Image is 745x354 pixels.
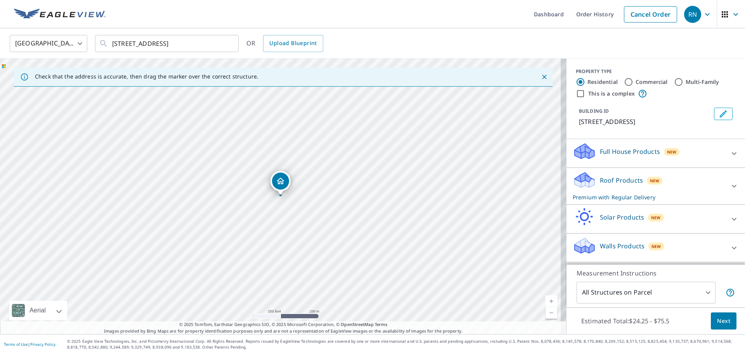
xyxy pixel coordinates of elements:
[546,295,557,307] a: Current Level 17, Zoom In
[539,72,549,82] button: Close
[246,35,323,52] div: OR
[588,90,635,98] label: This is a complex
[341,321,373,327] a: OpenStreetMap
[600,147,660,156] p: Full House Products
[717,316,730,326] span: Next
[10,33,87,54] div: [GEOGRAPHIC_DATA]
[14,9,106,20] img: EV Logo
[711,312,736,330] button: Next
[573,237,739,259] div: Walls ProductsNew
[546,307,557,319] a: Current Level 17, Zoom Out
[714,108,733,120] button: Edit building 1
[27,301,48,320] div: Aerial
[112,33,223,54] input: Search by address or latitude-longitude
[577,269,735,278] p: Measurement Instructions
[600,176,643,185] p: Roof Products
[573,171,739,201] div: Roof ProductsNewPremium with Regular Delivery
[269,38,317,48] span: Upload Blueprint
[726,288,735,297] span: Your report will include each building or structure inside the parcel boundary. In some cases, du...
[375,321,388,327] a: Terms
[573,142,739,164] div: Full House ProductsNew
[67,338,741,350] p: © 2025 Eagle View Technologies, Inc. and Pictometry International Corp. All Rights Reserved. Repo...
[686,78,719,86] label: Multi-Family
[573,208,739,230] div: Solar ProductsNew
[651,214,661,221] span: New
[587,78,618,86] label: Residential
[179,321,388,328] span: © 2025 TomTom, Earthstar Geographics SIO, © 2025 Microsoft Corporation, ©
[575,312,676,330] p: Estimated Total: $24.25 - $75.5
[684,6,701,23] div: RN
[30,342,55,347] a: Privacy Policy
[600,241,645,251] p: Walls Products
[576,68,736,75] div: PROPERTY TYPE
[573,193,725,201] p: Premium with Regular Delivery
[579,108,609,114] p: BUILDING ID
[636,78,668,86] label: Commercial
[4,342,28,347] a: Terms of Use
[263,35,323,52] a: Upload Blueprint
[270,171,291,195] div: Dropped pin, building 1, Residential property, 136 Diamond S Rd Buchanan Dam, TX 78609
[4,342,55,347] p: |
[624,6,677,23] a: Cancel Order
[9,301,67,320] div: Aerial
[667,149,677,155] span: New
[651,243,661,249] span: New
[35,73,258,80] p: Check that the address is accurate, then drag the marker over the correct structure.
[577,282,716,303] div: All Structures on Parcel
[600,213,644,222] p: Solar Products
[650,178,660,184] span: New
[579,117,711,126] p: [STREET_ADDRESS]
